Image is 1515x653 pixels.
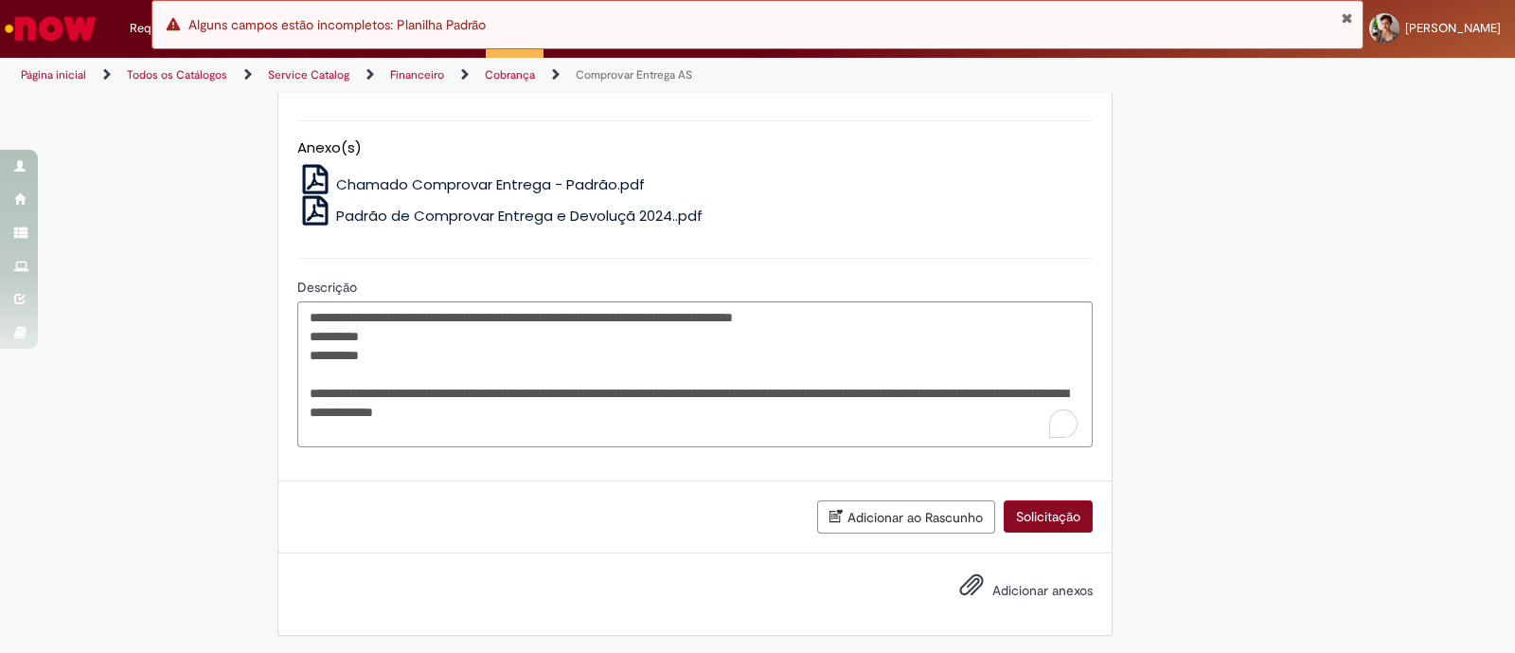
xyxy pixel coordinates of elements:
[390,67,444,82] a: Financeiro
[1004,500,1093,533] button: Solicitação
[336,174,645,194] span: Chamado Comprovar Entrega - Padrão.pdf
[297,140,1093,156] h5: Anexo(s)
[954,568,989,611] button: Adicionar anexos
[268,67,349,82] a: Service Catalog
[576,67,692,82] a: Comprovar Entrega AS
[485,67,535,82] a: Cobrança
[992,582,1093,599] span: Adicionar anexos
[14,58,996,93] ul: Trilhas de página
[1405,20,1501,36] span: [PERSON_NAME]
[130,19,196,38] span: Requisições
[1341,10,1353,26] button: Fechar Notificação
[336,206,703,226] span: Padrão de Comprovar Entrega e Devoluçã 2024..pdf
[817,500,995,534] button: Adicionar ao Rascunho
[21,67,86,82] a: Página inicial
[297,301,1093,447] textarea: To enrich screen reader interactions, please activate Accessibility in Grammarly extension settings
[297,174,646,194] a: Chamado Comprovar Entrega - Padrão.pdf
[2,9,99,47] img: ServiceNow
[127,67,227,82] a: Todos os Catálogos
[297,206,704,226] a: Padrão de Comprovar Entrega e Devoluçã 2024..pdf
[188,16,486,33] span: Alguns campos estão incompletos: Planilha Padrão
[297,279,361,296] span: Descrição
